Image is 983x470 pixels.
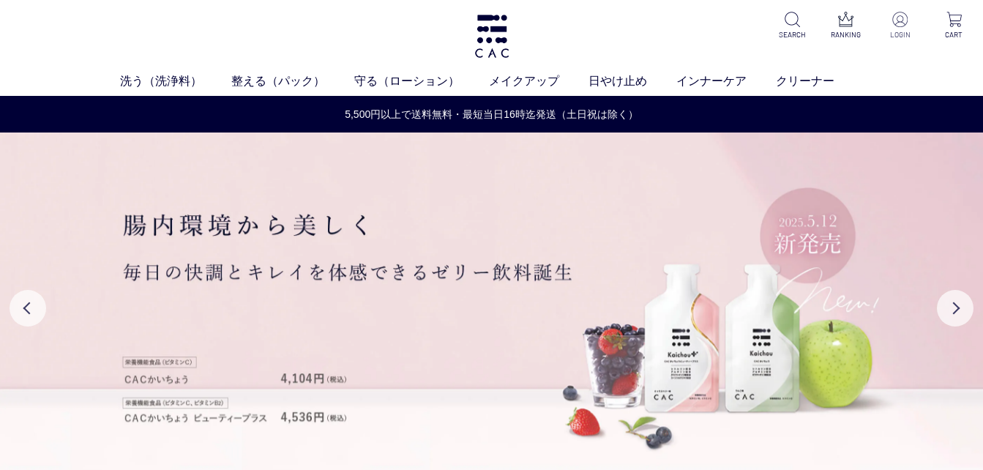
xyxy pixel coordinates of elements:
[120,72,231,90] a: 洗う（洗浄料）
[774,12,809,40] a: SEARCH
[937,12,971,40] a: CART
[776,72,864,90] a: クリーナー
[588,72,676,90] a: 日やけ止め
[10,290,46,327] button: Previous
[354,72,489,90] a: 守る（ローション）
[883,29,917,40] p: LOGIN
[473,15,511,58] img: logo
[829,12,863,40] a: RANKING
[1,107,982,122] a: 5,500円以上で送料無料・最短当日16時迄発送（土日祝は除く）
[489,72,588,90] a: メイクアップ
[676,72,776,90] a: インナーケア
[774,29,809,40] p: SEARCH
[231,72,354,90] a: 整える（パック）
[937,290,973,327] button: Next
[937,29,971,40] p: CART
[883,12,917,40] a: LOGIN
[829,29,863,40] p: RANKING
